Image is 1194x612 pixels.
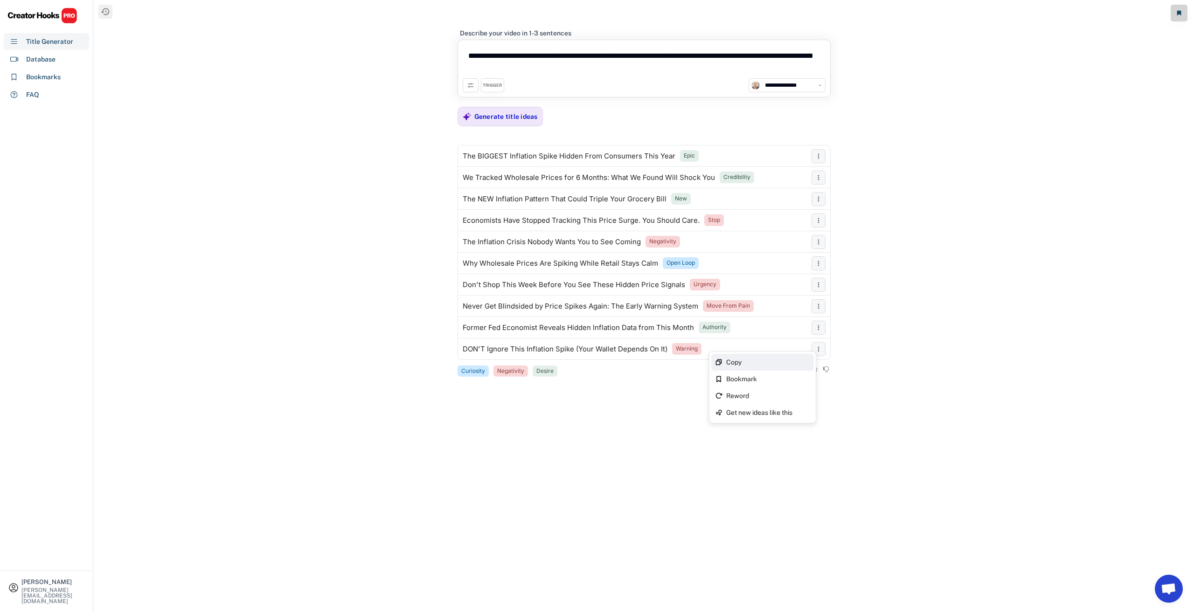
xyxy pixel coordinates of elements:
div: Describe your video in 1-3 sentences [460,29,571,37]
div: Don't Shop This Week Before You See These Hidden Price Signals [463,281,685,289]
div: [PERSON_NAME][EMAIL_ADDRESS][DOMAIN_NAME] [21,587,85,604]
img: CHPRO%20Logo.svg [7,7,77,24]
div: The NEW Inflation Pattern That Could Triple Your Grocery Bill [463,195,666,203]
div: Get new ideas like this [726,409,810,416]
div: FAQ [26,90,39,100]
div: The Inflation Crisis Nobody Wants You to See Coming [463,238,641,246]
div: Urgency [694,281,716,289]
div: We Tracked Wholesale Prices for 6 Months: What We Found Will Shock You [463,174,715,181]
div: Stop [708,216,720,224]
div: Why Wholesale Prices Are Spiking While Retail Stays Calm [463,260,658,267]
div: [PERSON_NAME] [21,579,85,585]
div: Move From Pain [707,302,750,310]
div: Bookmark [726,376,810,382]
div: Open Loop [666,259,695,267]
div: Negativity [497,367,524,375]
div: Desire [536,367,554,375]
div: Epic [684,152,695,160]
div: Economists Have Stopped Tracking This Price Surge. You Should Care. [463,217,700,224]
div: Copy [726,359,810,365]
div: Negativity [649,238,676,246]
div: TRIGGER [483,83,502,89]
div: The BIGGEST Inflation Spike Hidden From Consumers This Year [463,152,675,160]
div: Never Get Blindsided by Price Spikes Again: The Early Warning System [463,303,698,310]
div: Database [26,55,56,64]
div: Generate title ideas [474,112,538,121]
div: Bookmarks [26,72,61,82]
div: Warning [676,345,698,353]
div: Credibility [723,173,750,181]
div: Title Generator [26,37,73,47]
a: Open chat [1155,575,1183,603]
div: New [675,195,687,203]
div: Former Fed Economist Reveals Hidden Inflation Data from This Month [463,324,694,331]
div: DON'T Ignore This Inflation Spike (Your Wallet Depends On It) [463,345,667,353]
div: Reword [726,392,810,399]
img: channels4_profile.jpg [751,81,760,89]
div: Curiosity [461,367,485,375]
div: Authority [702,323,727,331]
